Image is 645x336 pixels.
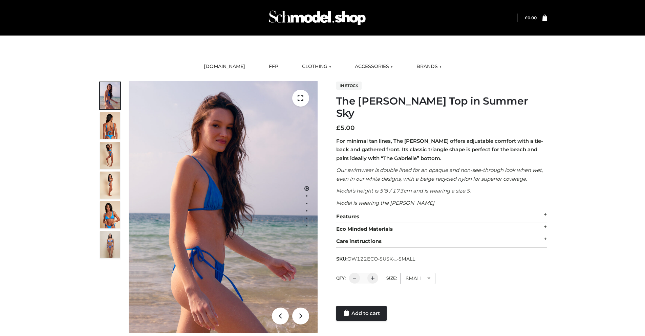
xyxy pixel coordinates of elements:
[336,187,471,194] em: Model’s height is 5’8 / 173cm and is wearing a size S.
[100,112,120,139] img: 5.Alex-top_CN-1-1_1-1.jpg
[336,255,416,263] span: SKU:
[525,15,537,20] bdi: 0.00
[386,275,397,281] label: Size:
[264,59,283,74] a: FFP
[100,82,120,109] img: 1.Alex-top_SS-1_4464b1e7-c2c9-4e4b-a62c-58381cd673c0-1.jpg
[129,81,318,333] img: 1.Alex-top_SS-1_4464b1e7-c2c9-4e4b-a62c-58381cd673c0 (1)
[411,59,447,74] a: BRANDS
[336,167,543,182] em: Our swimwear is double lined for an opaque and non-see-through look when wet, even in our white d...
[400,273,435,284] div: SMALL
[266,4,368,31] img: Schmodel Admin 964
[100,201,120,228] img: 2.Alex-top_CN-1-1-2.jpg
[350,59,398,74] a: ACCESSORIES
[336,275,346,281] label: QTY:
[336,306,387,321] a: Add to cart
[525,15,537,20] a: £0.00
[336,124,355,132] bdi: 5.00
[297,59,336,74] a: CLOTHING
[347,256,415,262] span: OW122ECO-SUSK-_-SMALL
[336,138,543,161] strong: For minimal tan lines, The [PERSON_NAME] offers adjustable comfort with a tie-back and gathered f...
[336,210,547,223] div: Features
[336,235,547,248] div: Care instructions
[100,231,120,258] img: SSVC.jpg
[336,223,547,236] div: Eco Minded Materials
[336,124,340,132] span: £
[100,142,120,169] img: 4.Alex-top_CN-1-1-2.jpg
[336,82,362,90] span: In stock
[336,95,547,119] h1: The [PERSON_NAME] Top in Summer Sky
[336,200,434,206] em: Model is wearing the [PERSON_NAME]
[100,172,120,199] img: 3.Alex-top_CN-1-1-2.jpg
[525,15,528,20] span: £
[199,59,250,74] a: [DOMAIN_NAME]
